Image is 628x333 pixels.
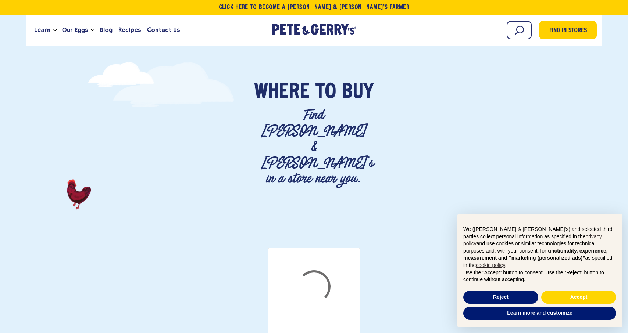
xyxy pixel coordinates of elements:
p: Use the “Accept” button to consent. Use the “Reject” button to continue without accepting. [463,269,616,283]
a: Our Eggs [59,20,91,40]
a: Recipes [115,20,144,40]
a: Find in Stores [539,21,597,39]
span: Find in Stores [549,26,587,36]
span: Our Eggs [62,25,88,35]
button: Open the dropdown menu for Learn [53,29,57,32]
a: Learn [31,20,53,40]
button: Learn more and customize [463,307,616,320]
span: Blog [100,25,113,35]
span: Learn [34,25,50,35]
p: We ([PERSON_NAME] & [PERSON_NAME]'s) and selected third parties collect personal information as s... [463,226,616,269]
span: Where [254,82,310,104]
span: Buy [342,82,374,104]
a: Contact Us [144,20,183,40]
span: Contact Us [147,25,180,35]
p: Find [PERSON_NAME] & [PERSON_NAME]'s in a store near you. [261,107,367,187]
input: Search [507,21,532,39]
button: Open the dropdown menu for Our Eggs [91,29,94,32]
a: Blog [97,20,115,40]
span: Recipes [118,25,141,35]
button: Accept [541,291,616,304]
a: cookie policy [476,262,505,268]
span: To [315,82,336,104]
button: Reject [463,291,538,304]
